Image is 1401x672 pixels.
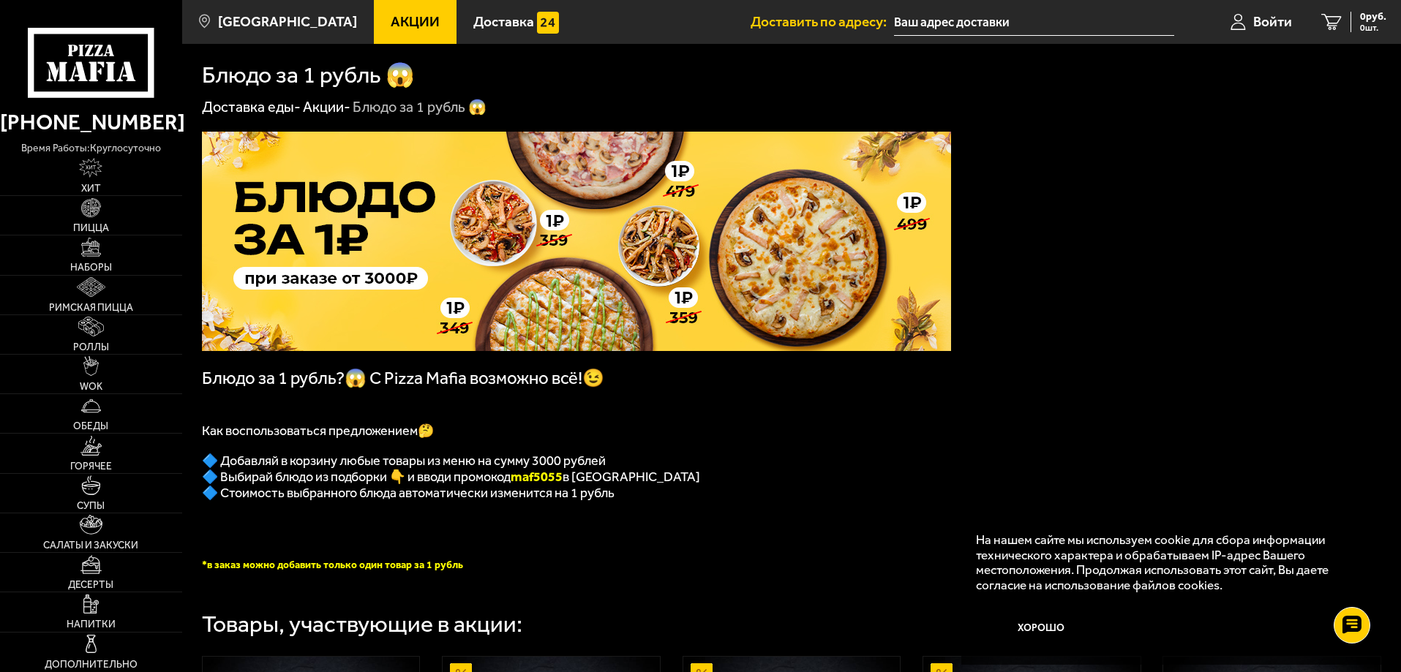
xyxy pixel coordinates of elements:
span: WOK [80,382,102,392]
a: Акции- [303,98,350,116]
span: Как воспользоваться предложением🤔 [202,423,434,439]
span: Десерты [68,580,113,590]
input: Ваш адрес доставки [894,9,1174,36]
span: Дополнительно [45,660,138,670]
span: Доставить по адресу: [751,15,894,29]
a: Доставка еды- [202,98,301,116]
span: Хит [81,184,101,194]
span: Обеды [73,421,108,431]
button: Хорошо [976,607,1108,651]
h1: Блюдо за 1 рубль 😱 [202,64,415,87]
span: 0 руб. [1360,12,1386,22]
p: На нашем сайте мы используем cookie для сбора информации технического характера и обрабатываем IP... [976,532,1359,593]
div: Товары, участвующие в акции: [202,613,522,636]
div: Блюдо за 1 рубль 😱 [353,98,487,117]
span: 🔷 Стоимость выбранного блюда автоматически изменится на 1 рубль [202,485,615,501]
img: 15daf4d41897b9f0e9f617042186c801.svg [537,12,559,34]
span: Напитки [67,619,116,630]
span: Войти [1253,15,1292,29]
span: 🔷 Выбирай блюдо из подборки 👇 и вводи промокод в [GEOGRAPHIC_DATA] [202,469,700,485]
span: Салаты и закуски [43,540,138,551]
span: 🔷 Добавляй в корзину любые товары из меню на сумму 3000 рублей [202,453,606,469]
span: Акции [391,15,440,29]
span: Доставка [473,15,534,29]
span: Роллы [73,342,109,352]
b: maf5055 [511,469,563,485]
span: 0 шт. [1360,23,1386,32]
span: Супы [77,501,105,511]
img: 1024x1024 [202,132,951,351]
span: Блюдо за 1 рубль?😱 [202,368,369,388]
span: С Pizza Mafia возможно всё!😉 [369,368,604,388]
span: Римская пицца [49,303,133,313]
span: [GEOGRAPHIC_DATA] [218,15,357,29]
span: Горячее [70,461,112,472]
span: Пицца [73,223,109,233]
span: Наборы [70,263,112,273]
b: *в заказ можно добавить только один товар за 1 рубль [202,559,463,571]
